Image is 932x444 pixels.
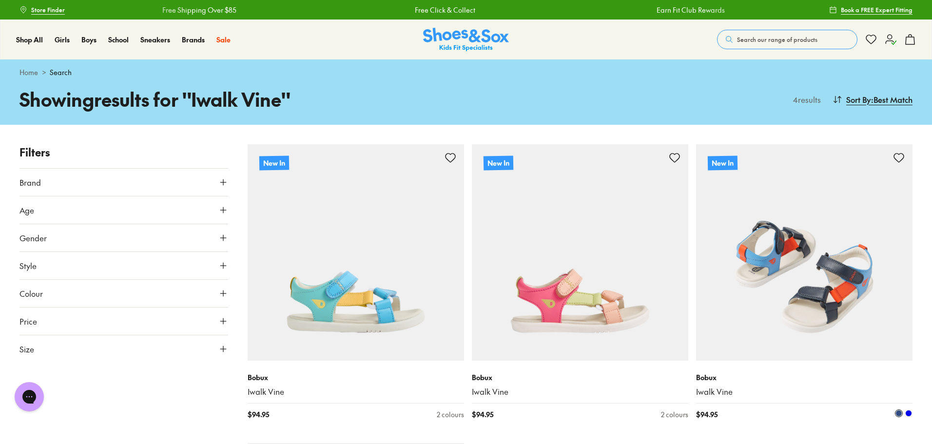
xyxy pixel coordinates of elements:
a: Free Shipping Over $85 [133,5,207,15]
div: > [19,67,913,77]
p: Bobux [248,372,464,383]
a: Sale [216,35,231,45]
a: Iwalk Vine [248,386,464,397]
a: Iwalk Vine [696,386,913,397]
img: SNS_Logo_Responsive.svg [423,28,509,52]
iframe: Gorgias live chat messenger [10,379,49,415]
a: New In [472,144,688,361]
span: Sort By [846,94,871,105]
span: Book a FREE Expert Fitting [841,5,913,14]
button: Age [19,196,228,224]
button: Search our range of products [717,30,857,49]
div: 2 colours [661,409,688,420]
span: Price [19,315,37,327]
a: New In [696,144,913,361]
span: Boys [81,35,97,44]
span: School [108,35,129,44]
span: Search [50,67,72,77]
h1: Showing results for " Iwalk Vine " [19,85,466,113]
p: Filters [19,144,228,160]
p: New In [259,155,289,170]
a: Free Click & Collect [386,5,446,15]
a: School [108,35,129,45]
a: Iwalk Vine [472,386,688,397]
a: Brands [182,35,205,45]
p: New In [483,154,514,172]
a: Home [19,67,38,77]
span: : Best Match [871,94,913,105]
a: Shop All [16,35,43,45]
span: Style [19,260,37,271]
span: Gender [19,232,47,244]
div: 2 colours [437,409,464,420]
span: Age [19,204,34,216]
button: Sort By:Best Match [833,89,913,110]
span: Colour [19,288,43,299]
span: Girls [55,35,70,44]
a: Boys [81,35,97,45]
a: Book a FREE Expert Fitting [829,1,913,19]
span: $ 94.95 [472,409,493,420]
p: 4 results [789,94,821,105]
a: Earn Fit Club Rewards [627,5,696,15]
button: Size [19,335,228,363]
a: Girls [55,35,70,45]
span: $ 94.95 [248,409,269,420]
p: New In [707,154,738,172]
span: $ 94.95 [696,409,718,420]
a: Store Finder [19,1,65,19]
span: Sneakers [140,35,170,44]
span: Brands [182,35,205,44]
span: Shop All [16,35,43,44]
button: Colour [19,280,228,307]
a: Shoes & Sox [423,28,509,52]
button: Brand [19,169,228,196]
a: Sneakers [140,35,170,45]
span: Search our range of products [737,35,817,44]
a: New In [248,144,464,361]
span: Brand [19,176,41,188]
button: Style [19,252,228,279]
span: Store Finder [31,5,65,14]
button: Price [19,308,228,335]
span: Sale [216,35,231,44]
span: Size [19,343,34,355]
p: Bobux [472,372,688,383]
p: Bobux [696,372,913,383]
button: Gender [19,224,228,251]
